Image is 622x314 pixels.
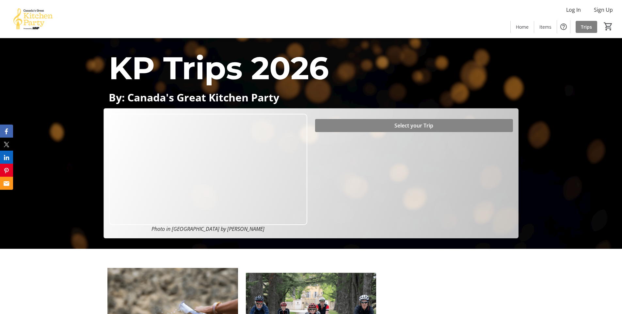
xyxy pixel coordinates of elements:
button: Help [557,20,570,33]
a: Home [511,21,534,33]
button: Cart [602,21,614,32]
span: Select your Trip [394,122,433,129]
span: KP Trips 2026 [109,49,329,87]
button: Select your Trip [315,119,513,132]
span: Items [539,23,551,30]
a: Items [534,21,557,33]
span: Log In [566,6,581,14]
a: Trips [576,21,597,33]
span: Trips [581,23,592,30]
button: Sign Up [589,5,618,15]
img: Canada’s Great Kitchen Party's Logo [4,3,62,35]
span: Home [516,23,529,30]
img: Campaign CTA Media Photo [109,114,307,225]
em: Photo in [GEOGRAPHIC_DATA] by [PERSON_NAME] [152,225,264,232]
button: Log In [561,5,586,15]
p: By: Canada's Great Kitchen Party [109,92,513,103]
span: Sign Up [594,6,613,14]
